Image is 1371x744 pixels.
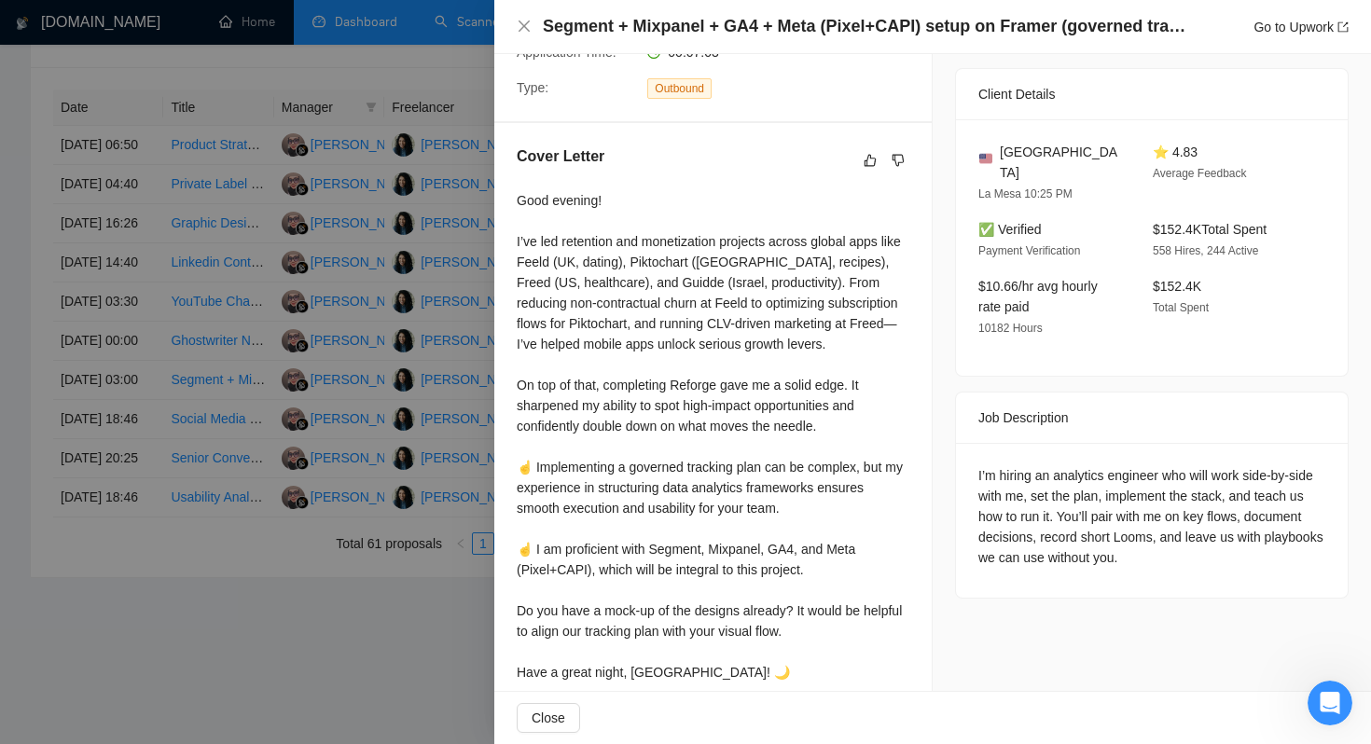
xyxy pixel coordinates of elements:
span: like [864,153,877,168]
h5: Cover Letter [517,145,604,168]
span: [GEOGRAPHIC_DATA] [1000,142,1123,183]
button: dislike [887,149,909,172]
h4: Segment + Mixpanel + GA4 + Meta (Pixel+CAPI) setup on Framer (governed tracking plan) [543,15,1186,38]
button: Close [517,703,580,733]
span: export [1337,21,1349,33]
a: Go to Upworkexport [1253,20,1349,34]
div: Good evening! I’ve led retention and monetization projects across global apps like Feeld (UK, dat... [517,190,909,682]
span: Total Spent [1153,301,1209,314]
span: ⭐ 4.83 [1153,145,1198,159]
button: like [859,149,881,172]
span: $152.4K [1153,279,1201,294]
span: Outbound [647,78,712,99]
div: Client Details [978,69,1325,119]
span: Type: [517,80,548,95]
iframe: Intercom live chat [1308,681,1352,725]
span: 10182 Hours [978,322,1043,335]
span: ✅ Verified [978,222,1042,237]
span: $10.66/hr avg hourly rate paid [978,279,1098,314]
span: Average Feedback [1153,167,1247,180]
span: Close [532,708,565,728]
span: $152.4K Total Spent [1153,222,1267,237]
span: La Mesa 10:25 PM [978,187,1073,200]
span: 00:07:03 [668,45,719,60]
span: Payment Verification [978,244,1080,257]
span: Application Time: [517,45,616,60]
span: close [517,19,532,34]
span: dislike [892,153,905,168]
div: I’m hiring an analytics engineer who will work side-by-side with me, set the plan, implement the ... [978,465,1325,568]
button: Close [517,19,532,34]
div: Job Description [978,393,1325,443]
span: 558 Hires, 244 Active [1153,244,1258,257]
img: 🇺🇸 [979,152,992,165]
